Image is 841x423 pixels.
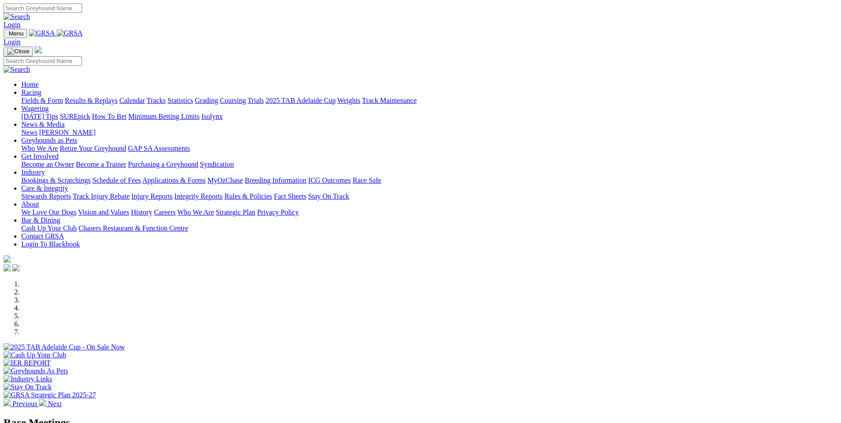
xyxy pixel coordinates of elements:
[21,121,65,128] a: News & Media
[21,113,58,120] a: [DATE] Tips
[4,399,11,406] img: chevron-left-pager-white.svg
[224,192,272,200] a: Rules & Policies
[4,47,33,56] button: Toggle navigation
[21,161,74,168] a: Become an Owner
[128,145,190,152] a: GAP SA Assessments
[308,176,351,184] a: ICG Outcomes
[174,192,223,200] a: Integrity Reports
[337,97,360,104] a: Weights
[21,200,39,208] a: About
[48,400,62,407] span: Next
[4,375,52,383] img: Industry Links
[21,224,77,232] a: Cash Up Your Club
[128,113,199,120] a: Minimum Betting Limits
[4,66,30,74] img: Search
[245,176,306,184] a: Breeding Information
[76,161,126,168] a: Become a Trainer
[21,97,63,104] a: Fields & Form
[39,129,95,136] a: [PERSON_NAME]
[147,97,166,104] a: Tracks
[73,192,129,200] a: Track Injury Rebate
[207,176,243,184] a: MyOzChase
[12,264,20,271] img: twitter.svg
[142,176,206,184] a: Applications & Forms
[131,208,152,216] a: History
[21,224,837,232] div: Bar & Dining
[168,97,193,104] a: Statistics
[4,351,66,359] img: Cash Up Your Club
[247,97,264,104] a: Trials
[78,224,188,232] a: Chasers Restaurant & Function Centre
[4,29,27,38] button: Toggle navigation
[200,161,234,168] a: Syndication
[21,232,64,240] a: Contact GRSA
[21,145,837,153] div: Greyhounds as Pets
[195,97,218,104] a: Grading
[131,192,172,200] a: Injury Reports
[39,399,46,406] img: chevron-right-pager-white.svg
[21,192,837,200] div: Care & Integrity
[57,29,83,37] img: GRSA
[4,359,51,367] img: IER REPORT
[21,153,59,160] a: Get Involved
[201,113,223,120] a: Isolynx
[21,145,58,152] a: Who We Are
[4,13,30,21] img: Search
[154,208,176,216] a: Careers
[21,137,77,144] a: Greyhounds as Pets
[35,46,42,53] img: logo-grsa-white.png
[21,129,37,136] a: News
[60,113,90,120] a: SUREpick
[21,184,68,192] a: Care & Integrity
[308,192,349,200] a: Stay On Track
[92,113,127,120] a: How To Bet
[4,264,11,271] img: facebook.svg
[21,81,39,88] a: Home
[39,400,62,407] a: Next
[21,208,837,216] div: About
[9,30,23,37] span: Menu
[4,391,96,399] img: GRSA Strategic Plan 2025-27
[4,56,82,66] input: Search
[21,208,76,216] a: We Love Our Dogs
[4,21,20,28] a: Login
[21,192,71,200] a: Stewards Reports
[78,208,129,216] a: Vision and Values
[21,176,837,184] div: Industry
[21,240,80,248] a: Login To Blackbook
[128,161,198,168] a: Purchasing a Greyhound
[21,129,837,137] div: News & Media
[21,161,837,168] div: Get Involved
[177,208,214,216] a: Who We Are
[4,4,82,13] input: Search
[65,97,117,104] a: Results & Replays
[257,208,299,216] a: Privacy Policy
[216,208,255,216] a: Strategic Plan
[266,97,336,104] a: 2025 TAB Adelaide Cup
[21,113,837,121] div: Wagering
[4,255,11,262] img: logo-grsa-white.png
[119,97,145,104] a: Calendar
[4,38,20,46] a: Login
[21,97,837,105] div: Racing
[4,400,39,407] a: Previous
[7,48,29,55] img: Close
[21,176,90,184] a: Bookings & Scratchings
[352,176,381,184] a: Race Safe
[21,216,60,224] a: Bar & Dining
[21,168,45,176] a: Industry
[21,89,41,96] a: Racing
[92,176,141,184] a: Schedule of Fees
[274,192,306,200] a: Fact Sheets
[362,97,417,104] a: Track Maintenance
[21,105,49,112] a: Wagering
[12,400,37,407] span: Previous
[4,343,125,351] img: 2025 TAB Adelaide Cup - On Sale Now
[60,145,126,152] a: Retire Your Greyhound
[4,383,51,391] img: Stay On Track
[220,97,246,104] a: Coursing
[4,367,68,375] img: Greyhounds As Pets
[29,29,55,37] img: GRSA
